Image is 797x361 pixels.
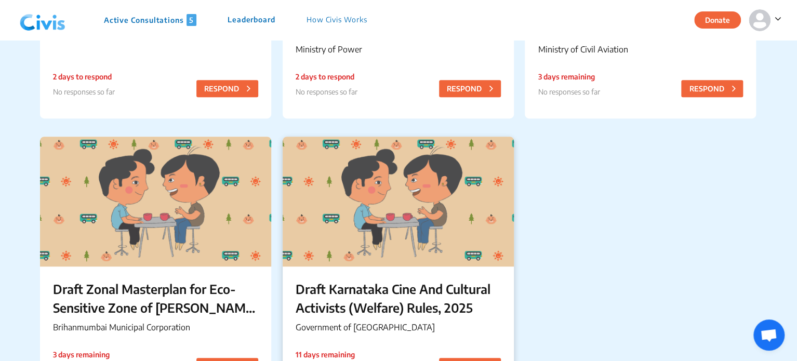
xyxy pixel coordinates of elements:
[196,80,258,97] button: RESPOND
[749,9,771,31] img: person-default.svg
[53,71,115,82] p: 2 days to respond
[681,80,743,97] button: RESPOND
[296,279,501,317] p: Draft Karnataka Cine And Cultural Activists (Welfare) Rules, 2025
[307,14,367,26] p: How Civis Works
[694,14,749,24] a: Donate
[187,14,196,26] span: 5
[439,80,501,97] button: RESPOND
[228,14,275,26] p: Leaderboard
[53,349,113,360] p: 3 days remaining
[53,87,115,96] span: No responses so far
[538,87,600,96] span: No responses so far
[16,5,70,36] img: navlogo.png
[694,11,741,29] button: Donate
[296,71,357,82] p: 2 days to respond
[296,321,501,333] p: Government of [GEOGRAPHIC_DATA]
[296,87,357,96] span: No responses so far
[53,321,258,333] p: Brihanmumbai Municipal Corporation
[296,349,357,360] p: 11 days remaining
[538,71,600,82] p: 3 days remaining
[538,43,743,56] p: Ministry of Civil Aviation
[53,279,258,317] p: Draft Zonal Masterplan for Eco- Sensitive Zone of [PERSON_NAME][GEOGRAPHIC_DATA]
[104,14,196,26] p: Active Consultations
[753,319,785,351] div: Open chat
[296,43,501,56] p: Ministry of Power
